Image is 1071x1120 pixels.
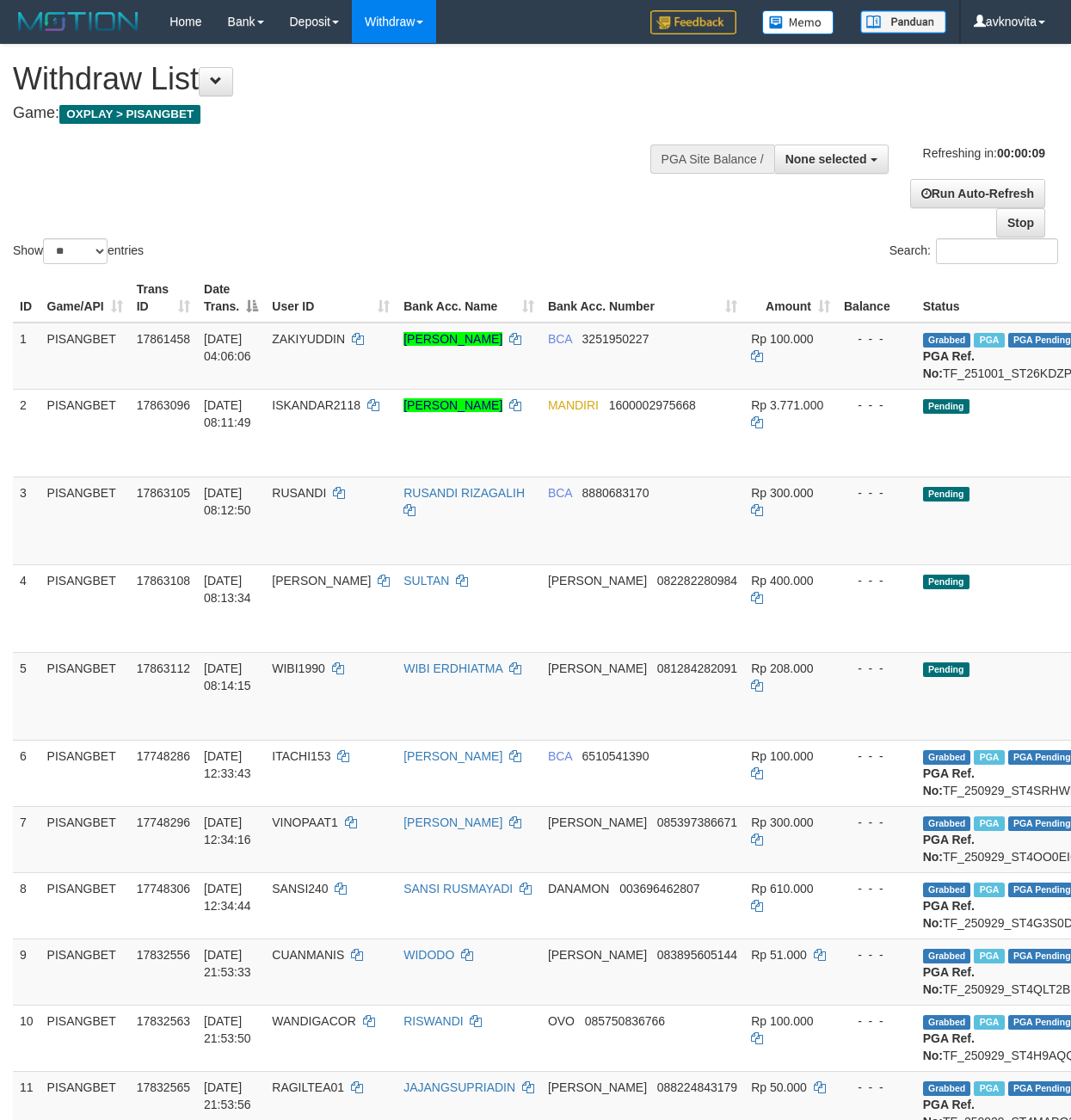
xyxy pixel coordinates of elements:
a: RUSANDI RIZAGALIH [403,486,525,500]
span: OXPLAY > PISANGBET [59,105,200,124]
div: - - - [844,572,909,589]
span: ZAKIYUDDIN [272,332,345,346]
span: Grabbed [923,1081,971,1096]
b: PGA Ref. No: [923,1031,975,1062]
span: Rp 100.000 [751,332,813,346]
th: Bank Acc. Name: activate to sort column ascending [397,274,541,323]
span: BCA [548,749,572,763]
span: BCA [548,332,572,346]
span: 17748286 [137,749,190,763]
span: Copy 8880683170 to clipboard [582,486,649,500]
span: Rp 208.000 [751,662,813,675]
b: PGA Ref. No: [923,766,975,797]
td: PISANGBET [40,806,130,872]
td: PISANGBET [40,389,130,477]
span: [DATE] 21:53:33 [204,948,251,979]
img: MOTION_logo.png [13,9,144,34]
span: Rp 400.000 [751,574,813,588]
span: DANAMON [548,882,610,895]
div: - - - [844,748,909,765]
a: WIDODO [403,948,454,962]
span: MANDIRI [548,398,599,412]
a: SULTAN [403,574,449,588]
span: Copy 088224843179 to clipboard [657,1080,737,1094]
div: - - - [844,330,909,348]
span: Rp 51.000 [751,948,807,962]
span: RAGILTEA01 [272,1080,344,1094]
span: Marked by avksona [974,883,1004,897]
span: SANSI240 [272,882,328,895]
td: PISANGBET [40,652,130,740]
span: Rp 300.000 [751,815,813,829]
span: 17748306 [137,882,190,895]
input: Search: [936,238,1058,264]
span: 17832556 [137,948,190,962]
td: PISANGBET [40,938,130,1005]
span: Copy 3251950227 to clipboard [582,332,649,346]
td: 8 [13,872,40,938]
div: - - - [844,880,909,897]
a: [PERSON_NAME] [403,749,502,763]
span: 17863096 [137,398,190,412]
a: [PERSON_NAME] [403,332,502,346]
span: Rp 610.000 [751,882,813,895]
img: Button%20Memo.svg [762,10,834,34]
span: [DATE] 12:34:44 [204,882,251,913]
a: Run Auto-Refresh [910,179,1045,208]
span: [PERSON_NAME] [548,574,647,588]
span: [DATE] 08:11:49 [204,398,251,429]
span: Marked by avkwilly [974,333,1004,348]
div: - - - [844,660,909,677]
span: 17861458 [137,332,190,346]
a: RISWANDI [403,1014,463,1028]
span: [PERSON_NAME] [548,662,647,675]
div: - - - [844,1012,909,1030]
span: Pending [923,575,969,589]
span: Marked by avksona [974,750,1004,765]
span: [DATE] 12:33:43 [204,749,251,780]
td: PISANGBET [40,477,130,564]
a: JAJANGSUPRIADIN [403,1080,515,1094]
a: [PERSON_NAME] [403,815,502,829]
td: 5 [13,652,40,740]
span: [PERSON_NAME] [272,574,371,588]
b: PGA Ref. No: [923,899,975,930]
img: panduan.png [860,10,946,34]
span: Pending [923,399,969,414]
a: [PERSON_NAME] [403,398,502,412]
span: 17863108 [137,574,190,588]
span: Copy 003696462807 to clipboard [619,882,699,895]
td: PISANGBET [40,564,130,652]
span: 17832565 [137,1080,190,1094]
th: Balance [837,274,916,323]
span: [PERSON_NAME] [548,1080,647,1094]
td: 9 [13,938,40,1005]
span: [DATE] 21:53:50 [204,1014,251,1045]
div: PGA Site Balance / [650,145,774,174]
span: Grabbed [923,333,971,348]
button: None selected [774,145,889,174]
span: None selected [785,152,867,166]
span: Marked by avknovia [974,1015,1004,1030]
span: [DATE] 12:34:16 [204,815,251,846]
span: Copy 085397386671 to clipboard [657,815,737,829]
th: Game/API: activate to sort column ascending [40,274,130,323]
td: PISANGBET [40,740,130,806]
span: WIBI1990 [272,662,324,675]
span: RUSANDI [272,486,326,500]
span: Copy 082282280984 to clipboard [657,574,737,588]
td: 7 [13,806,40,872]
div: - - - [844,484,909,502]
span: [DATE] 08:13:34 [204,574,251,605]
b: PGA Ref. No: [923,965,975,996]
select: Showentries [43,238,108,264]
span: Refreshing in: [923,146,1045,160]
b: PGA Ref. No: [923,349,975,380]
div: - - - [844,1079,909,1096]
td: 3 [13,477,40,564]
td: 6 [13,740,40,806]
span: 17863105 [137,486,190,500]
div: - - - [844,814,909,831]
th: Bank Acc. Number: activate to sort column ascending [541,274,744,323]
h4: Game: [13,105,697,122]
